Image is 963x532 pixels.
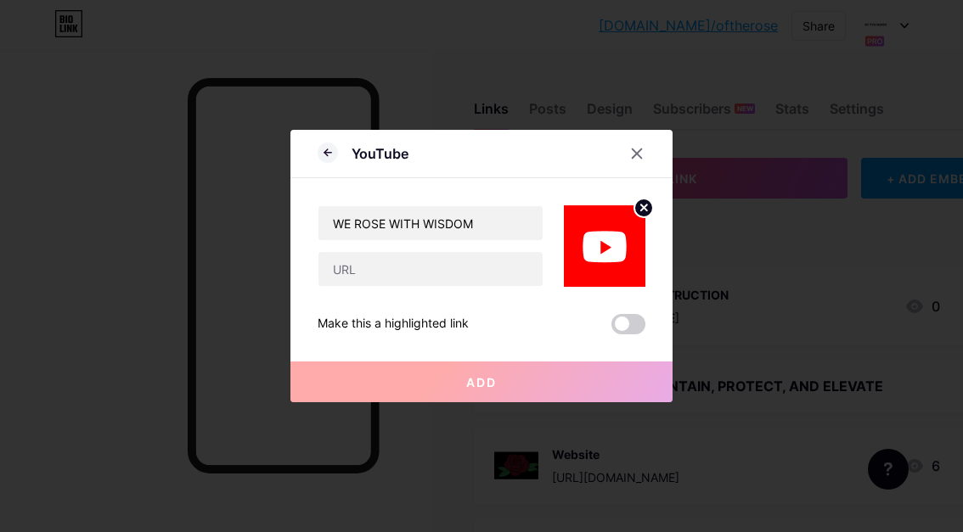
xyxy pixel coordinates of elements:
[318,206,543,240] input: Title
[318,252,543,286] input: URL
[290,361,673,402] button: Add
[318,314,469,334] div: Make this a highlighted link
[466,375,497,389] span: Add
[352,143,408,164] div: YouTube
[564,205,645,287] img: link_thumbnail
